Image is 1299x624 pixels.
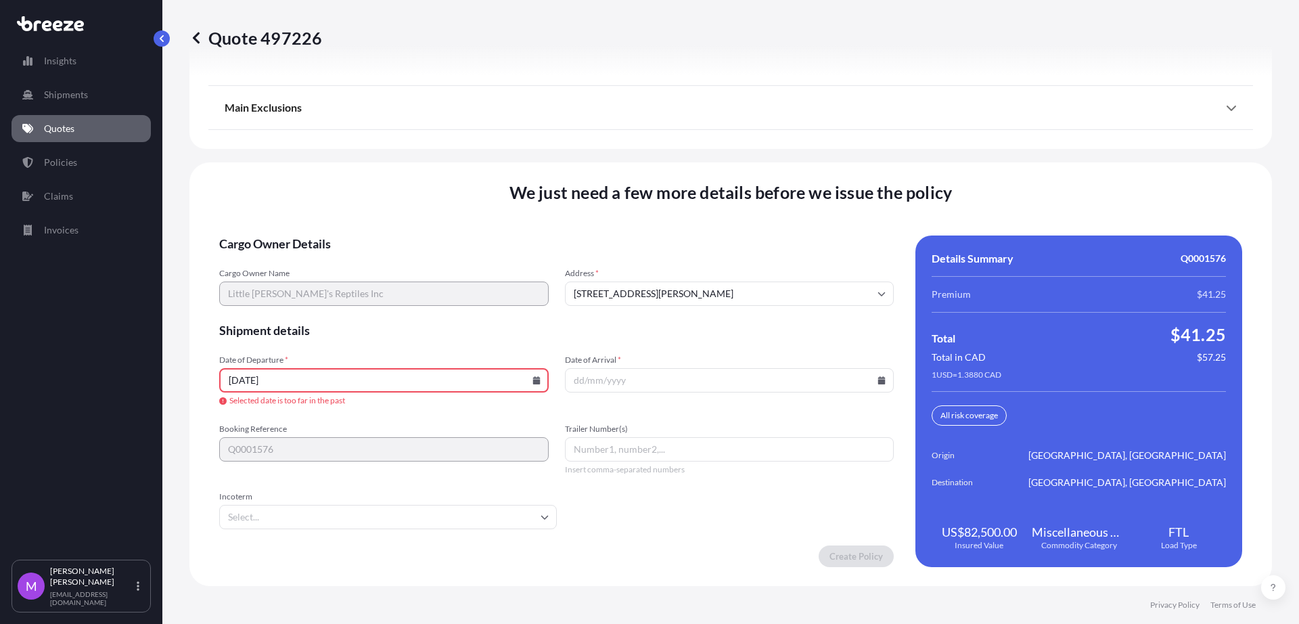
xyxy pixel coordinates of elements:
p: Invoices [44,223,78,237]
button: Create Policy [819,545,894,567]
p: Quote 497226 [189,27,322,49]
span: Origin [932,449,1007,462]
span: 1 USD = 1.3880 CAD [932,370,1001,380]
div: All risk coverage [932,405,1007,426]
span: Date of Departure [219,355,549,365]
a: Insights [12,47,151,74]
span: Booking Reference [219,424,549,434]
input: Cargo owner address [565,282,894,306]
input: Your internal reference [219,437,549,462]
p: Shipments [44,88,88,102]
span: Details Summary [932,252,1013,265]
input: dd/mm/yyyy [219,368,549,393]
span: We just need a few more details before we issue the policy [509,181,953,203]
span: FTL [1168,524,1189,540]
a: Terms of Use [1210,600,1256,610]
span: Q0001576 [1181,252,1226,265]
span: Commodity Category [1041,540,1117,551]
input: dd/mm/yyyy [565,368,894,393]
span: Main Exclusions [225,101,302,114]
input: Select... [219,505,557,529]
div: Main Exclusions [225,91,1237,124]
a: Claims [12,183,151,210]
span: Selected date is too far in the past [219,395,549,406]
a: Quotes [12,115,151,142]
a: Privacy Policy [1150,600,1200,610]
span: Insured Value [955,540,1003,551]
span: [GEOGRAPHIC_DATA], [GEOGRAPHIC_DATA] [1028,449,1226,462]
p: Quotes [44,122,74,135]
span: Address [565,268,894,279]
input: Number1, number2,... [565,437,894,462]
span: Miscellaneous Manufactured Articles [1032,524,1126,540]
span: US$82,500.00 [942,524,1017,540]
span: Premium [932,288,971,301]
a: Shipments [12,81,151,108]
span: $41.25 [1170,324,1226,345]
p: [EMAIL_ADDRESS][DOMAIN_NAME] [50,590,134,606]
span: Total in CAD [932,351,986,364]
span: Cargo Owner Details [219,236,894,252]
p: Claims [44,190,73,203]
p: [PERSON_NAME] [PERSON_NAME] [50,566,134,587]
a: Invoices [12,217,151,244]
span: Incoterm [219,491,557,502]
span: Destination [932,476,1007,489]
span: Date of Arrival [565,355,894,365]
span: Insert comma-separated numbers [565,464,894,475]
span: Shipment details [219,322,894,338]
a: Policies [12,149,151,176]
p: Policies [44,156,77,169]
span: $41.25 [1197,288,1226,301]
p: Insights [44,54,76,68]
span: Load Type [1161,540,1197,551]
span: $57.25 [1197,351,1226,364]
span: Total [932,332,955,345]
p: Create Policy [829,550,883,563]
span: M [26,579,37,593]
span: [GEOGRAPHIC_DATA], [GEOGRAPHIC_DATA] [1028,476,1226,489]
span: Cargo Owner Name [219,268,549,279]
span: Trailer Number(s) [565,424,894,434]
